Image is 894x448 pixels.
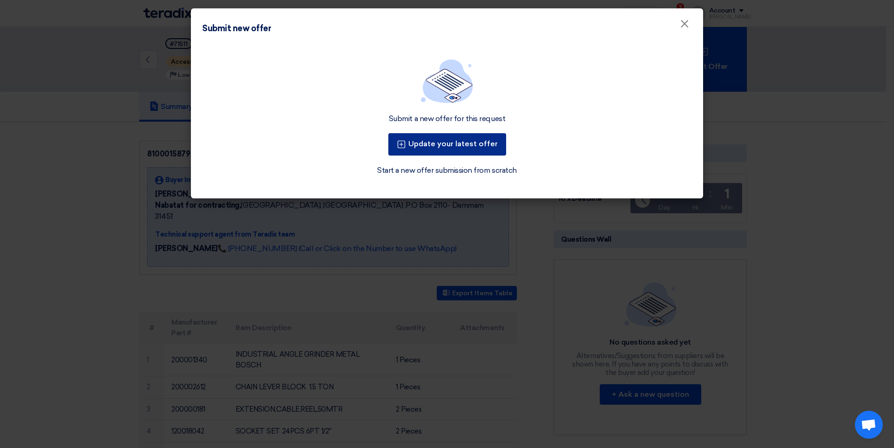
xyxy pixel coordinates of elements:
[388,133,506,156] button: Update your latest offer
[680,17,689,35] span: ×
[855,411,883,439] div: Open chat
[389,114,505,124] div: Submit a new offer for this request
[672,15,697,34] button: Close
[421,59,473,103] img: empty_state_list.svg
[377,165,516,176] a: Start a new offer submission from scratch
[202,22,271,35] div: Submit new offer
